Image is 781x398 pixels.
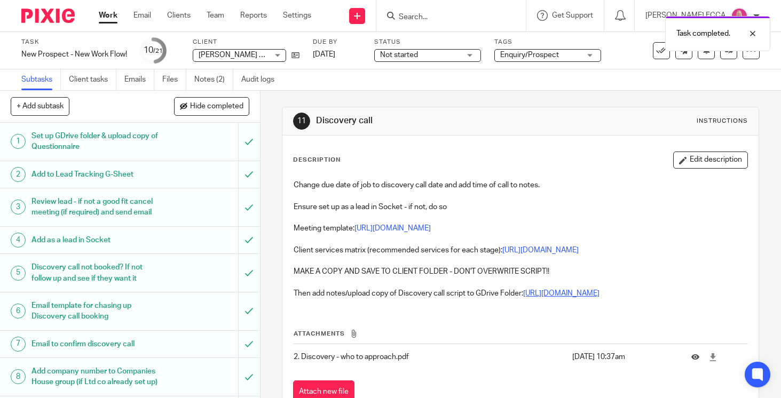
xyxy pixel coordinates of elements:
[11,337,26,352] div: 7
[374,38,481,46] label: Status
[31,232,162,248] h1: Add as a lead in Socket
[709,352,717,362] a: Download
[502,246,579,254] a: [URL][DOMAIN_NAME]
[283,10,311,21] a: Settings
[11,97,69,115] button: + Add subtask
[293,156,341,164] p: Description
[133,10,151,21] a: Email
[673,152,748,169] button: Edit description
[21,9,75,23] img: Pixie
[731,7,748,25] img: Cheryl%20Sharp%20FCCA.png
[294,266,747,277] p: MAKE A COPY AND SAVE TO CLIENT FOLDER - DON'T OVERWRITE SCRIPT!!
[31,363,162,391] h1: Add company number to Companies House group (if Ltd co already set up)
[241,69,282,90] a: Audit logs
[174,97,249,115] button: Hide completed
[293,113,310,130] div: 11
[294,202,747,212] p: Ensure set up as a lead in Socket - if not, do so
[294,180,747,190] p: Change due date of job to discovery call date and add time of call to notes.
[21,69,61,90] a: Subtasks
[354,225,431,232] a: [URL][DOMAIN_NAME]
[11,304,26,319] div: 6
[380,51,418,59] span: Not started
[190,102,243,111] span: Hide completed
[523,290,599,297] a: [URL][DOMAIN_NAME]
[69,69,116,90] a: Client tasks
[21,49,127,60] div: New Prospect - New Work Flow!
[294,288,747,299] p: Then add notes/upload copy of Discovery call script to GDrive Folder:
[207,10,224,21] a: Team
[11,369,26,384] div: 8
[11,134,26,149] div: 1
[11,233,26,248] div: 4
[240,10,267,21] a: Reports
[124,69,154,90] a: Emails
[572,352,675,362] p: [DATE] 10:37am
[500,51,559,59] span: Enquiry/Prospect
[313,38,361,46] label: Due by
[31,336,162,352] h1: Email to confirm discovery call
[31,298,162,325] h1: Email template for chasing up Discovery call booking
[193,38,299,46] label: Client
[144,44,163,57] div: 10
[676,28,730,39] p: Task completed.
[697,117,748,125] div: Instructions
[153,48,163,54] small: /21
[21,38,127,46] label: Task
[294,245,747,256] p: Client services matrix (recommended services for each stage):
[11,200,26,214] div: 3
[316,115,543,126] h1: Discovery call
[294,331,345,337] span: Attachments
[294,223,747,234] p: Meeting template:
[31,128,162,155] h1: Set up GDrive folder & upload copy of Questionnaire
[313,51,335,58] span: [DATE]
[99,10,117,21] a: Work
[31,259,162,286] h1: Discovery call not booked? If not follow up and see if they want it
[194,69,233,90] a: Notes (2)
[11,266,26,281] div: 5
[167,10,191,21] a: Clients
[294,352,566,362] p: 2. Discovery - who to approach.pdf
[11,167,26,182] div: 2
[31,194,162,221] h1: Review lead - if not a good fit cancel meeting (if required) and send email
[162,69,186,90] a: Files
[199,51,315,59] span: [PERSON_NAME] t/as Drift Vintage
[31,166,162,182] h1: Add to Lead Tracking G-Sheet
